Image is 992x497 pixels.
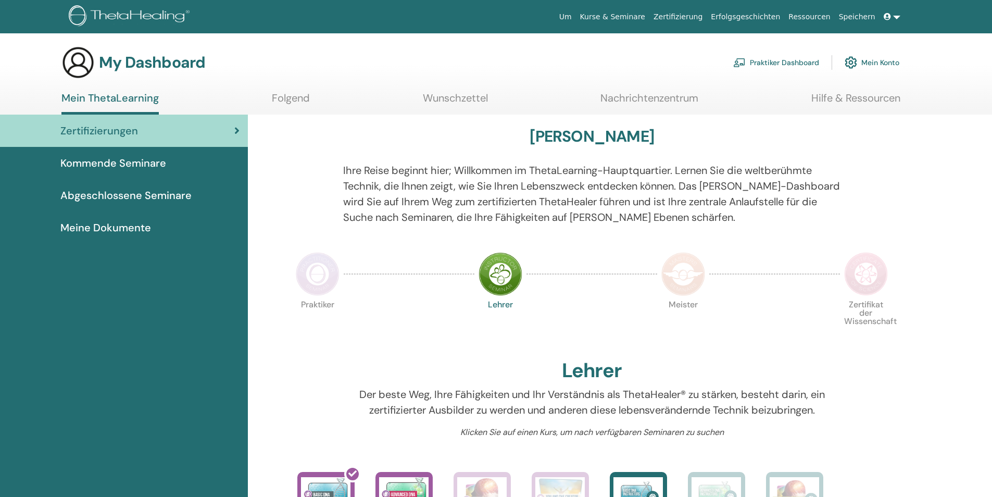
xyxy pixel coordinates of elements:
a: Wunschzettel [423,92,488,112]
a: Nachrichtenzentrum [600,92,698,112]
img: logo.png [69,5,193,29]
a: Hilfe & Ressourcen [811,92,900,112]
span: Abgeschlossene Seminare [60,188,192,203]
span: Zertifizierungen [60,123,138,139]
img: Practitioner [296,252,340,296]
p: Praktiker [296,301,340,344]
a: Zertifizierung [649,7,707,27]
p: Zertifikat der Wissenschaft [844,301,888,344]
p: Der beste Weg, Ihre Fähigkeiten und Ihr Verständnis als ThetaHealer® zu stärken, besteht darin, e... [343,387,840,418]
a: Praktiker Dashboard [733,51,819,74]
a: Um [555,7,576,27]
img: generic-user-icon.jpg [61,46,95,79]
h2: Lehrer [562,359,622,383]
a: Mein Konto [845,51,899,74]
p: Lehrer [479,301,522,344]
a: Kurse & Seminare [576,7,649,27]
a: Mein ThetaLearning [61,92,159,115]
a: Erfolgsgeschichten [707,7,784,27]
a: Ressourcen [784,7,834,27]
a: Speichern [835,7,880,27]
p: Meister [661,301,705,344]
p: Klicken Sie auf einen Kurs, um nach verfügbaren Seminaren zu suchen [343,426,840,439]
img: Certificate of Science [844,252,888,296]
p: Ihre Reise beginnt hier; Willkommen im ThetaLearning-Hauptquartier. Lernen Sie die weltberühmte T... [343,163,840,225]
img: chalkboard-teacher.svg [733,58,746,67]
img: cog.svg [845,54,857,71]
a: Folgend [272,92,310,112]
h3: My Dashboard [99,53,205,72]
img: Instructor [479,252,522,296]
span: Kommende Seminare [60,155,166,171]
h3: [PERSON_NAME] [530,127,654,146]
span: Meine Dokumente [60,220,151,235]
img: Master [661,252,705,296]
